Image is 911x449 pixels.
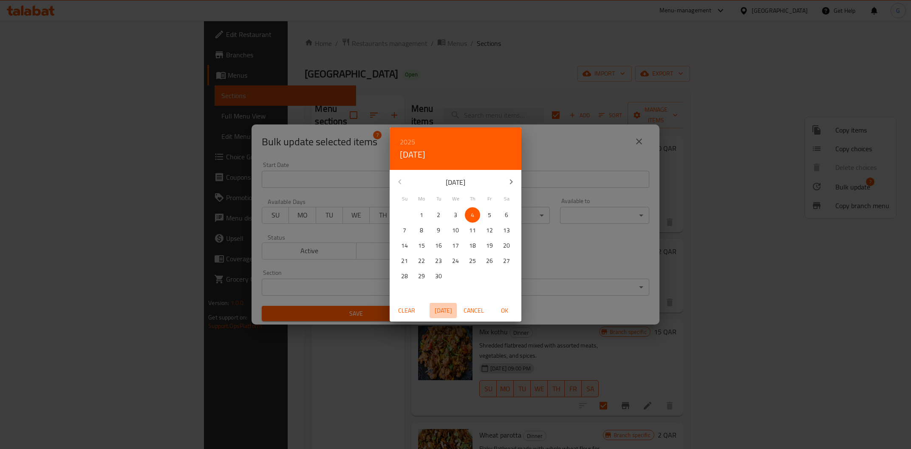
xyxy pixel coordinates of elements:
button: 9 [431,223,446,238]
button: 3 [448,207,463,223]
button: 11 [465,223,480,238]
button: 30 [431,268,446,284]
button: 27 [499,253,514,268]
span: Sa [499,195,514,203]
p: 10 [452,225,459,236]
p: 3 [454,210,457,220]
p: 24 [452,256,459,266]
button: 8 [414,223,429,238]
button: 26 [482,253,497,268]
p: 1 [420,210,423,220]
span: Su [397,195,412,203]
p: 26 [486,256,493,266]
p: 12 [486,225,493,236]
p: 13 [503,225,510,236]
button: 24 [448,253,463,268]
p: 29 [418,271,425,282]
p: 7 [403,225,406,236]
span: Tu [431,195,446,203]
p: 8 [420,225,423,236]
p: 25 [469,256,476,266]
p: 19 [486,240,493,251]
button: 25 [465,253,480,268]
p: 23 [435,256,442,266]
p: 16 [435,240,442,251]
p: 30 [435,271,442,282]
button: 12 [482,223,497,238]
button: [DATE] [400,148,425,161]
button: 21 [397,253,412,268]
button: 22 [414,253,429,268]
p: 9 [437,225,440,236]
p: 22 [418,256,425,266]
button: 28 [397,268,412,284]
p: 27 [503,256,510,266]
button: 14 [397,238,412,253]
p: 17 [452,240,459,251]
p: 11 [469,225,476,236]
button: [DATE] [430,303,457,319]
span: OK [494,305,515,316]
p: 28 [401,271,408,282]
p: [DATE] [410,177,501,187]
span: Th [465,195,480,203]
button: 10 [448,223,463,238]
button: 4 [465,207,480,223]
button: 1 [414,207,429,223]
button: 23 [431,253,446,268]
p: 5 [488,210,491,220]
button: 15 [414,238,429,253]
span: Fr [482,195,497,203]
p: 6 [505,210,508,220]
button: 2 [431,207,446,223]
span: We [448,195,463,203]
p: 2 [437,210,440,220]
button: OK [491,303,518,319]
p: 4 [471,210,474,220]
p: 20 [503,240,510,251]
button: 5 [482,207,497,223]
p: 15 [418,240,425,251]
button: 20 [499,238,514,253]
p: 14 [401,240,408,251]
button: 2025 [400,136,415,148]
span: Clear [396,305,417,316]
p: 18 [469,240,476,251]
button: 18 [465,238,480,253]
button: 19 [482,238,497,253]
button: 6 [499,207,514,223]
span: Cancel [464,305,484,316]
button: 17 [448,238,463,253]
p: 21 [401,256,408,266]
button: Cancel [460,303,487,319]
button: 7 [397,223,412,238]
button: 29 [414,268,429,284]
span: Mo [414,195,429,203]
button: 16 [431,238,446,253]
button: Clear [393,303,420,319]
button: 13 [499,223,514,238]
span: [DATE] [433,305,453,316]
